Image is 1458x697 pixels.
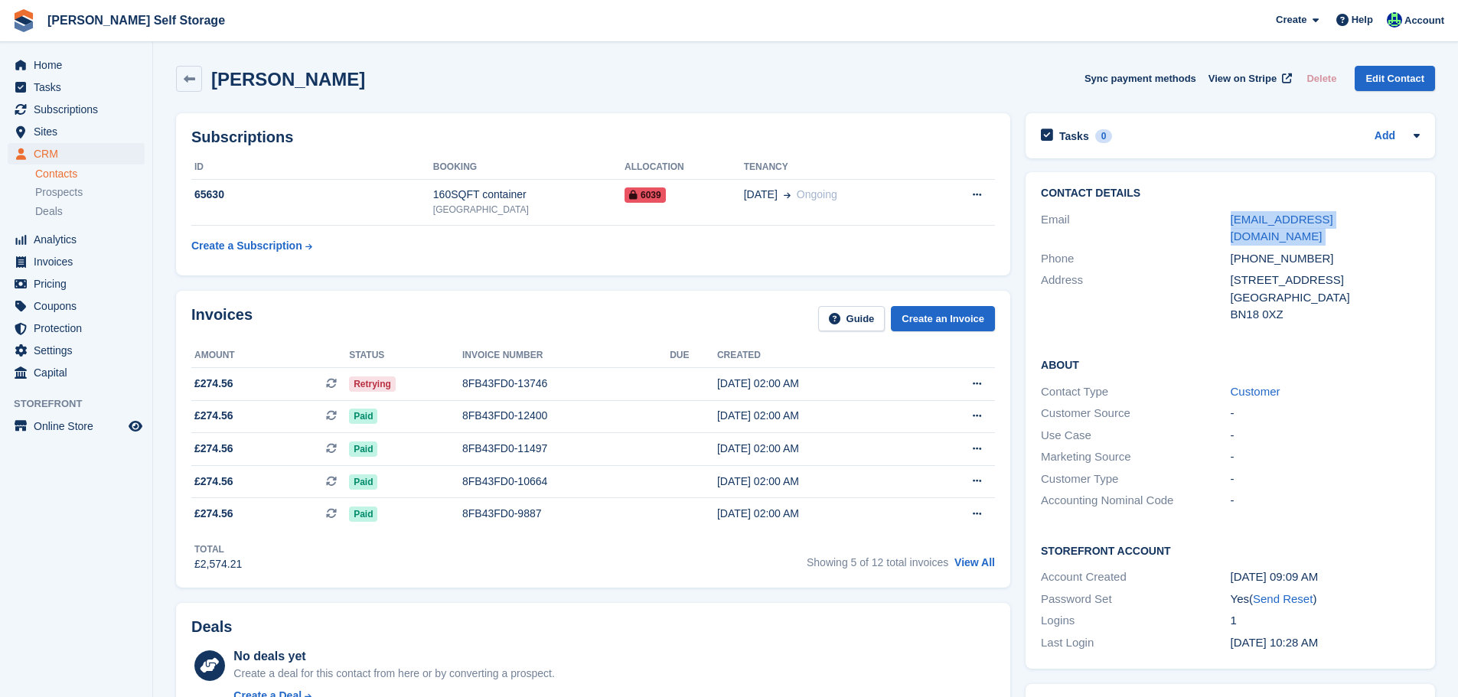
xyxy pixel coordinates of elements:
a: menu [8,99,145,120]
span: CRM [34,143,126,164]
span: £274.56 [194,506,233,522]
span: View on Stripe [1208,71,1277,86]
div: 8FB43FD0-13746 [462,376,670,392]
a: menu [8,295,145,317]
div: Phone [1041,250,1230,268]
a: menu [8,229,145,250]
a: Customer [1231,385,1280,398]
span: Online Store [34,415,126,437]
div: Email [1041,211,1230,246]
th: Tenancy [744,155,931,180]
div: [DATE] 09:09 AM [1231,568,1420,586]
div: - [1231,492,1420,510]
button: Sync payment methods [1085,66,1196,91]
a: menu [8,340,145,361]
span: 6039 [625,187,666,203]
div: [PHONE_NUMBER] [1231,250,1420,268]
th: Booking [433,155,625,180]
div: Accounting Nominal Code [1041,492,1230,510]
div: Use Case [1041,427,1230,445]
img: Jenna Pearcy [1387,12,1402,28]
a: menu [8,251,145,272]
a: menu [8,362,145,383]
span: Paid [349,474,377,490]
div: Last Login [1041,634,1230,652]
a: menu [8,415,145,437]
th: Amount [191,344,349,368]
span: Paid [349,441,377,457]
div: [STREET_ADDRESS] [1231,272,1420,289]
h2: About [1041,357,1420,372]
span: Help [1352,12,1373,28]
h2: Subscriptions [191,129,995,146]
div: Create a Subscription [191,238,302,254]
span: Account [1404,13,1444,28]
div: [DATE] 02:00 AM [717,474,917,490]
a: menu [8,54,145,76]
h2: Deals [191,618,232,636]
a: menu [8,77,145,98]
span: Paid [349,506,377,522]
a: Prospects [35,184,145,200]
span: Storefront [14,396,152,412]
a: Create a Subscription [191,232,312,260]
a: menu [8,273,145,295]
span: Prospects [35,185,83,200]
div: 160SQFT container [433,187,625,203]
th: Allocation [625,155,744,180]
div: Customer Source [1041,405,1230,422]
a: Add [1375,128,1395,145]
div: 8FB43FD0-10664 [462,474,670,490]
a: View on Stripe [1202,66,1295,91]
div: 1 [1231,612,1420,630]
th: Due [670,344,717,368]
div: [DATE] 02:00 AM [717,376,917,392]
button: Delete [1300,66,1342,91]
div: Logins [1041,612,1230,630]
div: BN18 0XZ [1231,306,1420,324]
div: - [1231,471,1420,488]
div: 8FB43FD0-11497 [462,441,670,457]
h2: Invoices [191,306,253,331]
span: Retrying [349,376,396,392]
span: Showing 5 of 12 total invoices [807,556,948,568]
span: Tasks [34,77,126,98]
span: ( ) [1249,592,1316,605]
img: stora-icon-8386f47178a22dfd0bd8f6a31ec36ba5ce8667c1dd55bd0f319d3a0aa187defe.svg [12,9,35,32]
div: Customer Type [1041,471,1230,488]
span: Protection [34,318,126,339]
span: Deals [35,204,63,219]
div: Create a deal for this contact from here or by converting a prospect. [233,666,554,682]
div: Contact Type [1041,383,1230,401]
h2: Storefront Account [1041,542,1420,558]
div: - [1231,405,1420,422]
a: menu [8,143,145,164]
a: menu [8,121,145,142]
span: Pricing [34,273,126,295]
a: menu [8,318,145,339]
h2: Contact Details [1041,187,1420,200]
div: [GEOGRAPHIC_DATA] [433,203,625,217]
div: Address [1041,272,1230,324]
th: Created [717,344,917,368]
th: Invoice number [462,344,670,368]
div: Marketing Source [1041,448,1230,466]
span: Invoices [34,251,126,272]
span: Coupons [34,295,126,317]
span: £274.56 [194,474,233,490]
a: Create an Invoice [891,306,995,331]
span: Capital [34,362,126,383]
span: Create [1276,12,1306,28]
a: [PERSON_NAME] Self Storage [41,8,231,33]
a: Contacts [35,167,145,181]
time: 2024-12-14 10:28:21 UTC [1231,636,1319,649]
div: - [1231,448,1420,466]
span: Analytics [34,229,126,250]
a: Deals [35,204,145,220]
div: 65630 [191,187,433,203]
th: ID [191,155,433,180]
span: Sites [34,121,126,142]
a: Preview store [126,417,145,435]
div: [DATE] 02:00 AM [717,408,917,424]
span: £274.56 [194,376,233,392]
